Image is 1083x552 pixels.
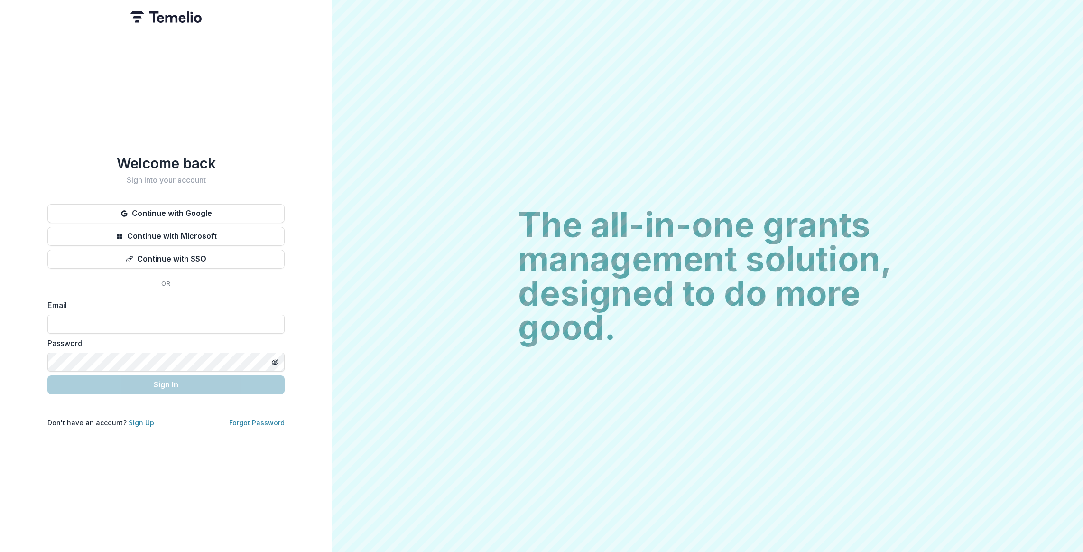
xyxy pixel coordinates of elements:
h1: Welcome back [47,155,285,172]
button: Continue with Microsoft [47,227,285,246]
button: Continue with SSO [47,250,285,269]
h2: Sign into your account [47,176,285,185]
img: Temelio [130,11,202,23]
label: Email [47,299,279,311]
button: Toggle password visibility [268,355,283,370]
button: Continue with Google [47,204,285,223]
a: Sign Up [129,419,154,427]
p: Don't have an account? [47,418,154,428]
a: Forgot Password [229,419,285,427]
label: Password [47,337,279,349]
button: Sign In [47,375,285,394]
